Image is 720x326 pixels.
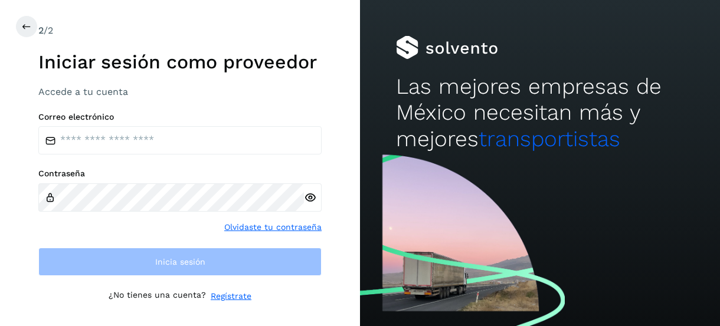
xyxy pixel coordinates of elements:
p: ¿No tienes una cuenta? [109,290,206,302]
span: transportistas [479,126,620,152]
span: Inicia sesión [155,258,205,266]
label: Contraseña [38,169,322,179]
h2: Las mejores empresas de México necesitan más y mejores [396,74,684,152]
a: Regístrate [211,290,251,302]
a: Olvidaste tu contraseña [224,221,322,233]
h1: Iniciar sesión como proveedor [38,51,322,73]
label: Correo electrónico [38,112,322,122]
h3: Accede a tu cuenta [38,86,322,97]
button: Inicia sesión [38,248,322,276]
